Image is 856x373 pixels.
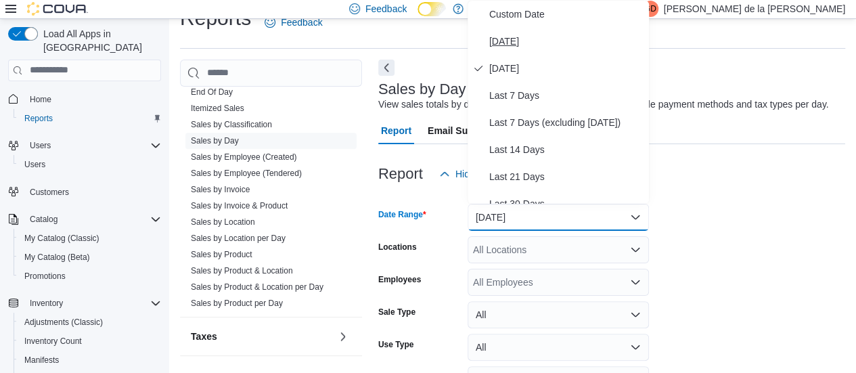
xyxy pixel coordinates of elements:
[489,87,644,104] span: Last 7 Days
[191,299,283,308] a: Sales by Product per Day
[191,136,239,146] a: Sales by Day
[630,277,641,288] button: Open list of options
[24,113,53,124] span: Reports
[335,328,351,345] button: Taxes
[428,117,514,144] span: Email Subscription
[489,114,644,131] span: Last 7 Days (excluding [DATE])
[191,104,244,113] a: Itemized Sales
[489,169,644,185] span: Last 21 Days
[378,339,413,350] label: Use Type
[14,229,166,248] button: My Catalog (Classic)
[14,351,166,370] button: Manifests
[191,266,293,276] a: Sales by Product & Location
[24,336,82,347] span: Inventory Count
[14,248,166,267] button: My Catalog (Beta)
[191,185,250,194] a: Sales by Invoice
[24,91,161,108] span: Home
[27,2,88,16] img: Cova
[14,267,166,286] button: Promotions
[191,120,272,129] a: Sales by Classification
[191,298,283,309] span: Sales by Product per Day
[19,314,161,330] span: Adjustments (Classic)
[38,27,161,54] span: Load All Apps in [GEOGRAPHIC_DATA]
[191,184,250,195] span: Sales by Invoice
[191,265,293,276] span: Sales by Product & Location
[378,81,466,97] h3: Sales by Day
[191,282,323,292] a: Sales by Product & Location per Day
[19,333,161,349] span: Inventory Count
[644,1,656,17] span: Gd
[19,110,161,127] span: Reports
[24,211,161,227] span: Catalog
[24,137,161,154] span: Users
[489,141,644,158] span: Last 14 Days
[191,119,272,130] span: Sales by Classification
[14,109,166,128] button: Reports
[378,166,423,182] h3: Report
[378,274,421,285] label: Employees
[191,250,252,259] a: Sales by Product
[14,155,166,174] button: Users
[468,1,649,204] div: Select listbox
[3,210,166,229] button: Catalog
[19,156,51,173] a: Users
[30,140,51,151] span: Users
[19,352,64,368] a: Manifests
[191,200,288,211] span: Sales by Invoice & Product
[30,94,51,105] span: Home
[19,268,71,284] a: Promotions
[281,16,322,29] span: Feedback
[24,252,90,263] span: My Catalog (Beta)
[378,307,415,317] label: Sale Type
[19,156,161,173] span: Users
[30,214,58,225] span: Catalog
[19,352,161,368] span: Manifests
[24,211,63,227] button: Catalog
[191,330,217,343] h3: Taxes
[489,196,644,212] span: Last 30 Days
[180,84,362,317] div: Sales
[24,183,161,200] span: Customers
[19,249,95,265] a: My Catalog (Beta)
[191,168,302,179] span: Sales by Employee (Tendered)
[191,217,255,227] a: Sales by Location
[191,169,302,178] a: Sales by Employee (Tendered)
[630,244,641,255] button: Open list of options
[19,249,161,265] span: My Catalog (Beta)
[191,234,286,243] a: Sales by Location per Day
[378,97,829,112] div: View sales totals by day for a specified date range. Details include payment methods and tax type...
[365,2,407,16] span: Feedback
[24,295,68,311] button: Inventory
[19,314,108,330] a: Adjustments (Classic)
[489,33,644,49] span: [DATE]
[191,103,244,114] span: Itemized Sales
[19,268,161,284] span: Promotions
[191,201,288,211] a: Sales by Invoice & Product
[3,182,166,202] button: Customers
[191,87,233,97] a: End Of Day
[664,1,845,17] p: [PERSON_NAME] de la [PERSON_NAME]
[14,332,166,351] button: Inventory Count
[3,294,166,313] button: Inventory
[19,333,87,349] a: Inventory Count
[24,159,45,170] span: Users
[378,242,417,253] label: Locations
[30,187,69,198] span: Customers
[489,60,644,76] span: [DATE]
[378,209,426,220] label: Date Range
[642,1,658,17] div: Giuseppe de la Rosa
[455,167,526,181] span: Hide Parameters
[191,249,252,260] span: Sales by Product
[30,298,63,309] span: Inventory
[191,152,297,162] a: Sales by Employee (Created)
[378,60,395,76] button: Next
[3,89,166,109] button: Home
[191,135,239,146] span: Sales by Day
[489,6,644,22] span: Custom Date
[19,230,161,246] span: My Catalog (Classic)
